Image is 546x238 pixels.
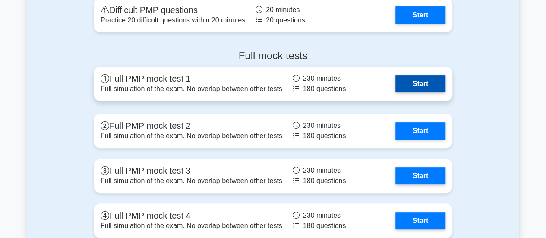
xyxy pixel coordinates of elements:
h4: Full mock tests [94,50,452,62]
a: Start [395,6,445,24]
a: Start [395,167,445,184]
a: Start [395,122,445,140]
a: Start [395,212,445,229]
a: Start [395,75,445,92]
